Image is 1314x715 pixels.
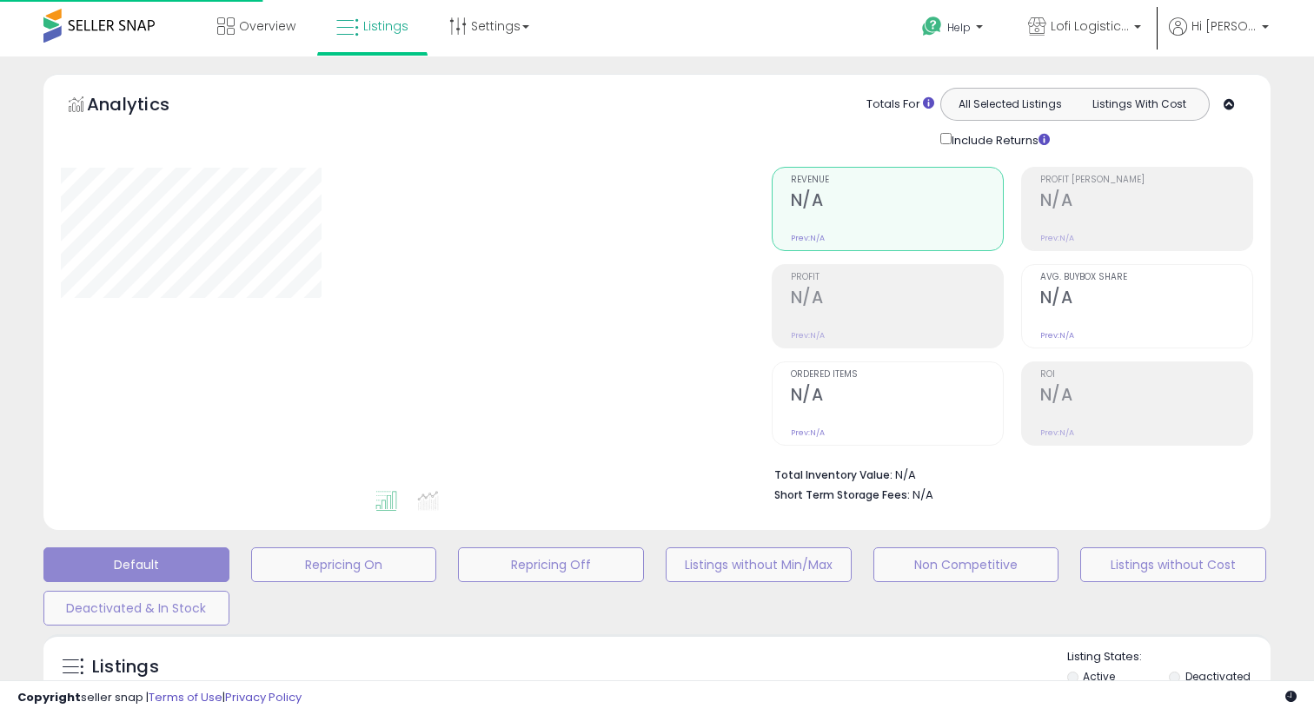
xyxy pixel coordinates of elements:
[791,175,1003,185] span: Revenue
[921,16,943,37] i: Get Help
[791,427,825,438] small: Prev: N/A
[1051,17,1129,35] span: Lofi Logistics LLC
[947,20,971,35] span: Help
[1040,330,1074,341] small: Prev: N/A
[791,330,825,341] small: Prev: N/A
[791,385,1003,408] h2: N/A
[908,3,1000,56] a: Help
[1040,233,1074,243] small: Prev: N/A
[873,547,1059,582] button: Non Competitive
[1040,273,1252,282] span: Avg. Buybox Share
[1169,17,1269,56] a: Hi [PERSON_NAME]
[1074,93,1204,116] button: Listings With Cost
[251,547,437,582] button: Repricing On
[1040,288,1252,311] h2: N/A
[239,17,295,35] span: Overview
[1040,370,1252,380] span: ROI
[666,547,852,582] button: Listings without Min/Max
[791,273,1003,282] span: Profit
[363,17,408,35] span: Listings
[17,690,302,706] div: seller snap | |
[791,370,1003,380] span: Ordered Items
[43,591,229,626] button: Deactivated & In Stock
[791,190,1003,214] h2: N/A
[1040,427,1074,438] small: Prev: N/A
[1040,175,1252,185] span: Profit [PERSON_NAME]
[774,463,1240,484] li: N/A
[1040,190,1252,214] h2: N/A
[1080,547,1266,582] button: Listings without Cost
[866,96,934,113] div: Totals For
[774,467,893,482] b: Total Inventory Value:
[774,487,910,502] b: Short Term Storage Fees:
[17,689,81,705] strong: Copyright
[458,547,644,582] button: Repricing Off
[87,92,203,121] h5: Analytics
[43,547,229,582] button: Default
[912,487,933,503] span: N/A
[1040,385,1252,408] h2: N/A
[946,93,1075,116] button: All Selected Listings
[791,288,1003,311] h2: N/A
[791,233,825,243] small: Prev: N/A
[1191,17,1257,35] span: Hi [PERSON_NAME]
[927,129,1071,149] div: Include Returns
